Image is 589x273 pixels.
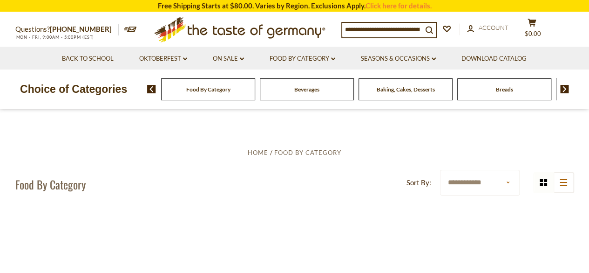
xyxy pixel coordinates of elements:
[496,86,513,93] a: Breads
[15,35,95,40] span: MON - FRI, 9:00AM - 5:00PM (EST)
[50,25,112,33] a: [PHONE_NUMBER]
[461,54,527,64] a: Download Catalog
[467,23,508,33] a: Account
[270,54,335,64] a: Food By Category
[62,54,114,64] a: Back to School
[406,177,431,189] label: Sort By:
[361,54,436,64] a: Seasons & Occasions
[186,86,230,93] a: Food By Category
[213,54,244,64] a: On Sale
[525,30,541,37] span: $0.00
[294,86,319,93] a: Beverages
[147,85,156,93] img: previous arrow
[15,177,86,191] h1: Food By Category
[479,24,508,31] span: Account
[15,23,119,35] p: Questions?
[377,86,435,93] a: Baking, Cakes, Desserts
[366,1,432,10] a: Click here for details.
[518,18,546,42] button: $0.00
[139,54,187,64] a: Oktoberfest
[274,149,341,156] a: Food By Category
[560,85,569,93] img: next arrow
[248,149,268,156] a: Home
